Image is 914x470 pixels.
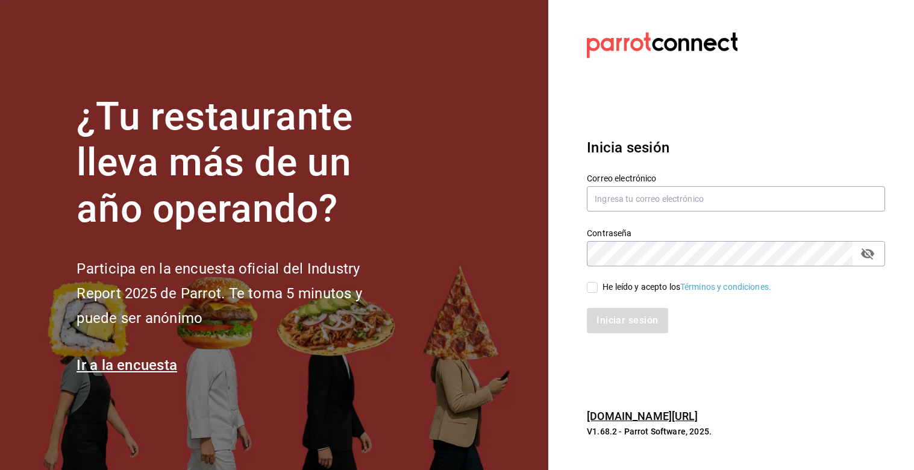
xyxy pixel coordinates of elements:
label: Contraseña [587,228,885,237]
a: [DOMAIN_NAME][URL] [587,410,698,422]
a: Ir a la encuesta [77,357,177,374]
label: Correo electrónico [587,174,885,182]
input: Ingresa tu correo electrónico [587,186,885,211]
button: passwordField [857,243,878,264]
p: V1.68.2 - Parrot Software, 2025. [587,425,885,437]
h3: Inicia sesión [587,137,885,158]
a: Términos y condiciones. [680,282,771,292]
div: He leído y acepto los [603,281,771,293]
h1: ¿Tu restaurante lleva más de un año operando? [77,94,402,233]
h2: Participa en la encuesta oficial del Industry Report 2025 de Parrot. Te toma 5 minutos y puede se... [77,257,402,330]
